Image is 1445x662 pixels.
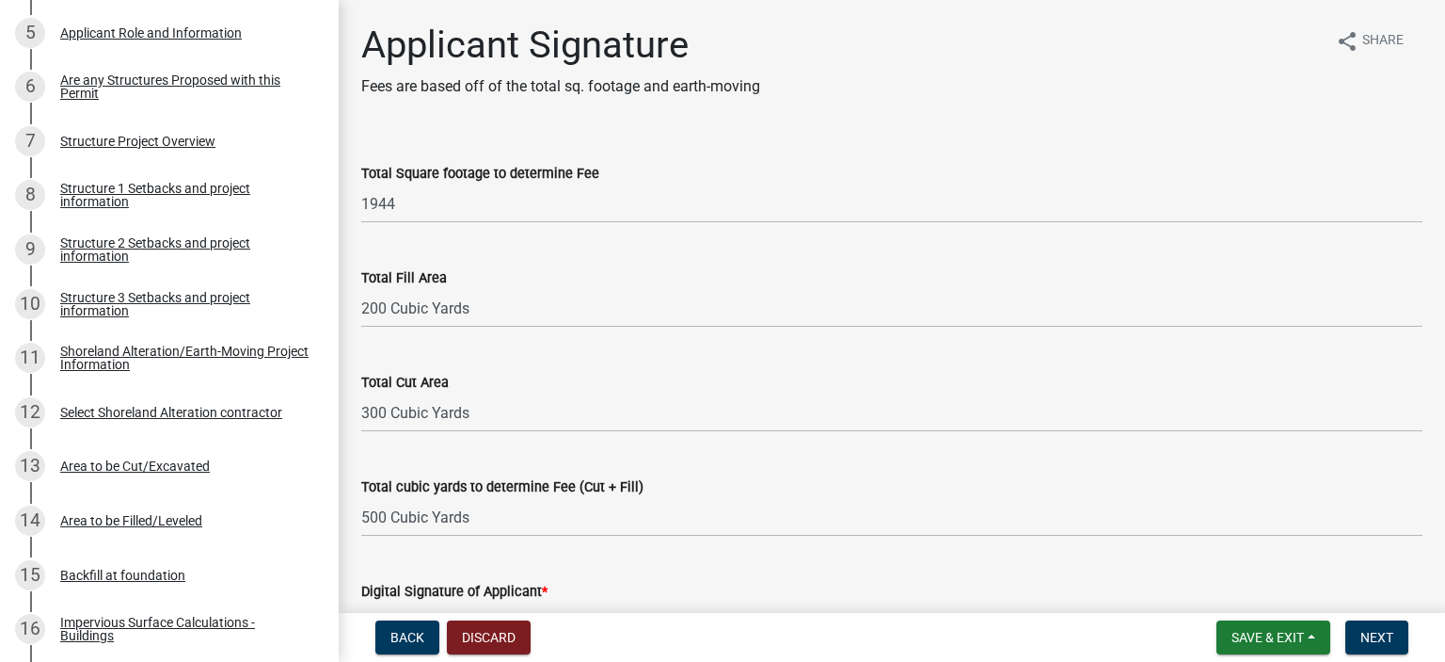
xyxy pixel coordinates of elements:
[15,397,45,428] div: 12
[15,289,45,319] div: 10
[361,168,599,181] label: Total Square footage to determine Fee
[60,236,309,263] div: Structure 2 Setbacks and project information
[15,451,45,481] div: 13
[60,291,309,317] div: Structure 3 Setbacks and project information
[1321,23,1419,59] button: shareShare
[447,621,531,654] button: Discard
[15,126,45,156] div: 7
[60,135,215,148] div: Structure Project Overview
[60,616,309,642] div: Impervious Surface Calculations - Buildings
[1216,621,1330,654] button: Save & Exit
[375,621,439,654] button: Back
[361,481,643,494] label: Total cubic yards to determine Fee (Cut + Fill)
[361,377,449,390] label: Total Cut Area
[1360,630,1393,645] span: Next
[1345,621,1408,654] button: Next
[15,560,45,590] div: 15
[15,234,45,265] div: 9
[60,73,309,100] div: Are any Structures Proposed with this Permit
[390,630,424,645] span: Back
[60,569,185,582] div: Backfill at foundation
[60,182,309,208] div: Structure 1 Setbacks and project information
[60,514,202,527] div: Area to be Filled/Leveled
[15,72,45,102] div: 6
[15,614,45,644] div: 16
[1231,630,1304,645] span: Save & Exit
[60,345,309,371] div: Shoreland Alteration/Earth-Moving Project Information
[361,586,548,599] label: Digital Signature of Applicant
[15,18,45,48] div: 5
[361,75,760,98] p: Fees are based off of the total sq. footage and earth-moving
[60,26,242,40] div: Applicant Role and Information
[1362,30,1404,53] span: Share
[15,343,45,373] div: 11
[361,23,760,68] h1: Applicant Signature
[15,180,45,210] div: 8
[60,460,210,473] div: Area to be Cut/Excavated
[15,506,45,536] div: 14
[60,406,282,419] div: Select Shoreland Alteration contractor
[1336,30,1358,53] i: share
[361,272,447,285] label: Total Fill Area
